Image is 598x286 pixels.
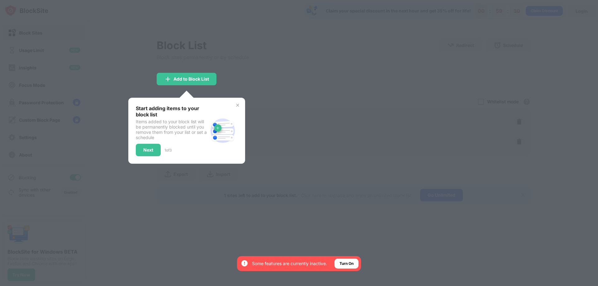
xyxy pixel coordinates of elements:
img: error-circle-white.svg [241,260,248,267]
img: block-site.svg [208,116,238,146]
div: Next [143,148,153,152]
div: 1 of 3 [164,148,172,152]
div: Add to Block List [173,77,209,82]
img: x-button.svg [235,103,240,108]
div: Items added to your block list will be permanently blocked until you remove them from your list o... [136,119,208,140]
div: Turn On [339,260,354,267]
div: Start adding items to your block list [136,105,208,118]
div: Some features are currently inactive. [252,260,327,267]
